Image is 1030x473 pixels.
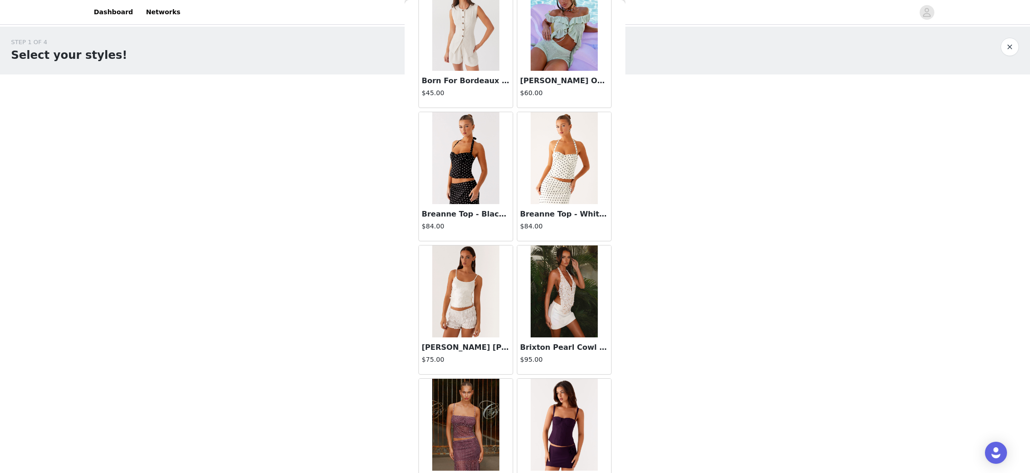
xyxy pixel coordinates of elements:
[422,75,510,86] h3: Born For Bordeaux Linen Vest - Oatmeal
[11,38,127,47] div: STEP 1 OF 4
[520,342,608,353] h3: Brixton Pearl Cowl Neck Halter Top - Pearl
[422,209,510,220] h3: Breanne Top - Black Polka Dot
[422,222,510,231] h4: $84.00
[520,75,608,86] h3: [PERSON_NAME] Off Shoulder Knit Top - Mint
[531,112,597,204] img: Breanne Top - White Polka Dot
[422,342,510,353] h3: [PERSON_NAME] [PERSON_NAME] Top - White
[985,442,1007,464] div: Open Intercom Messenger
[520,88,608,98] h4: $60.00
[11,47,127,63] h1: Select your styles!
[531,379,597,471] img: Campbell Corset Top - Plum
[140,2,186,23] a: Networks
[520,222,608,231] h4: $84.00
[432,379,499,471] img: Buffy Top - Burgundy
[520,355,608,365] h4: $95.00
[531,245,597,337] img: Brixton Pearl Cowl Neck Halter Top - Pearl
[422,355,510,365] h4: $75.00
[432,245,499,337] img: Britta Sequin Cami Top - White
[922,5,931,20] div: avatar
[422,88,510,98] h4: $45.00
[520,209,608,220] h3: Breanne Top - White Polka Dot
[88,2,138,23] a: Dashboard
[432,112,499,204] img: Breanne Top - Black Polka Dot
